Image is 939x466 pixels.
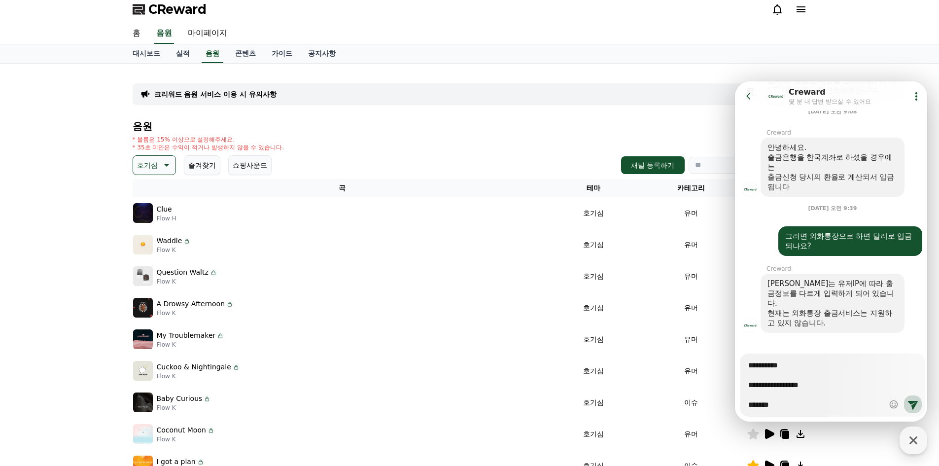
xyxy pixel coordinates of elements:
[636,260,747,292] td: 유머
[552,387,636,418] td: 호기심
[227,44,264,63] a: 콘텐츠
[157,362,231,372] p: Cuckoo & Nightingale
[157,404,211,412] p: Flow K
[228,155,272,175] button: 쇼핑사운드
[157,215,176,222] p: Flow H
[157,435,215,443] p: Flow K
[157,236,182,246] p: Waddle
[133,155,176,175] button: 호기심
[133,424,153,444] img: music
[157,425,206,435] p: Coconut Moon
[552,260,636,292] td: 호기심
[157,309,234,317] p: Flow K
[636,179,747,197] th: 카테고리
[264,44,300,63] a: 가이드
[168,44,198,63] a: 실적
[300,44,344,63] a: 공지사항
[636,323,747,355] td: 유머
[552,197,636,229] td: 호기심
[157,246,191,254] p: Flow K
[636,229,747,260] td: 유머
[133,361,153,381] img: music
[137,158,158,172] p: 호기심
[552,323,636,355] td: 호기심
[552,355,636,387] td: 호기심
[133,1,207,17] a: CReward
[157,341,225,349] p: Flow K
[157,204,172,215] p: Clue
[133,179,552,197] th: 곡
[184,155,220,175] button: 즐겨찾기
[552,292,636,323] td: 호기심
[133,235,153,254] img: music
[133,121,807,132] h4: 음원
[157,394,203,404] p: Baby Curious
[636,355,747,387] td: 유머
[133,143,284,151] p: * 35초 미만은 수익이 적거나 발생하지 않을 수 있습니다.
[157,330,216,341] p: My Troublemaker
[148,1,207,17] span: CReward
[154,23,174,44] a: 음원
[552,229,636,260] td: 호기심
[636,418,747,450] td: 유머
[133,266,153,286] img: music
[180,23,235,44] a: 마이페이지
[125,44,168,63] a: 대시보드
[735,81,927,422] iframe: Channel chat
[133,203,153,223] img: music
[125,23,148,44] a: 홈
[621,156,684,174] button: 채널 등록하기
[154,89,277,99] a: 크리워드 음원 서비스 이용 시 유의사항
[636,292,747,323] td: 유머
[157,278,217,286] p: Flow K
[552,179,636,197] th: 테마
[157,267,209,278] p: Question Waltz
[133,136,284,143] p: * 볼륨은 15% 이상으로 설정해주세요.
[636,197,747,229] td: 유머
[133,393,153,412] img: music
[157,299,225,309] p: A Drowsy Afternoon
[133,298,153,318] img: music
[133,329,153,349] img: music
[636,387,747,418] td: 이슈
[202,44,223,63] a: 음원
[157,372,240,380] p: Flow K
[552,418,636,450] td: 호기심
